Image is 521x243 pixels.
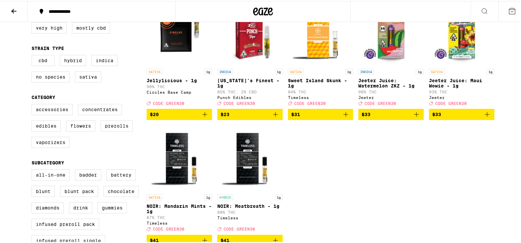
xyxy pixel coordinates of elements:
[147,203,212,213] p: NOIR: Mandarin Mints - 1g
[153,226,184,231] span: CODE GREEN30
[32,136,70,147] label: Vaporizers
[275,68,283,74] p: 1g
[147,124,212,190] img: Timeless - NOIR: Mandarin Mints - 1g
[98,201,127,212] label: Gummies
[32,218,99,229] label: Infused Preroll Pack
[78,103,122,114] label: Concentrates
[362,111,370,116] span: $33
[288,68,304,74] p: SATIVA
[147,124,212,233] a: Open page for NOIR: Mandarin Mints - 1g from Timeless
[486,68,494,74] p: 1g
[32,54,55,65] label: CBD
[32,45,64,50] legend: Strain Type
[217,209,283,213] p: 88% THC
[416,68,424,74] p: 1g
[224,100,255,105] span: CODE GREEN30
[150,237,159,242] span: $41
[288,94,353,99] div: Timeless
[358,77,424,87] p: Jeeter Juice: Watermelon ZKZ - 1g
[104,185,139,196] label: Chocolate
[217,215,283,219] div: Timeless
[147,68,162,74] p: SATIVA
[429,89,494,93] p: 93% THC
[32,94,55,99] legend: Category
[288,89,353,93] p: 84% THC
[101,119,133,131] label: Prerolls
[32,119,61,131] label: Edibles
[204,68,212,74] p: 1g
[66,119,95,131] label: Flowers
[75,70,101,82] label: Sativa
[147,220,212,224] div: Timeless
[217,94,283,99] div: Punch Edibles
[32,201,64,212] label: Diamonds
[291,111,300,116] span: $31
[147,193,162,199] p: SATIVA
[435,100,467,105] span: CODE GREEN30
[358,94,424,99] div: Jeeter
[32,159,64,164] legend: Subcategory
[275,193,283,199] p: 1g
[69,201,92,212] label: Drink
[221,237,229,242] span: $41
[294,100,326,105] span: CODE GREEN30
[429,94,494,99] div: Jeeter
[432,111,441,116] span: $33
[288,108,353,119] button: Add to bag
[345,68,353,74] p: 1g
[204,193,212,199] p: 1g
[217,203,283,208] p: NOIR: Meatbreath - 1g
[429,77,494,87] p: Jeeter Juice: Maui Wowie - 1g
[365,100,396,105] span: CODE GREEN30
[217,77,283,87] p: [US_STATE]'s Finest - 1g
[4,5,47,10] span: Hi. Need any help?
[32,70,70,82] label: No Species
[107,168,136,180] label: Battery
[153,100,184,105] span: CODE GREEN30
[32,168,70,180] label: All-In-One
[147,77,212,82] p: Jellylicious - 1g
[217,108,283,119] button: Add to bag
[147,108,212,119] button: Add to bag
[358,68,374,74] p: INDICA
[32,21,67,33] label: Very High
[60,185,98,196] label: Blunt Pack
[91,54,118,65] label: Indica
[147,89,212,93] div: Circles Base Camp
[32,185,55,196] label: Blunt
[72,21,110,33] label: Mostly CBD
[429,68,445,74] p: SATIVA
[429,108,494,119] button: Add to bag
[217,124,283,190] img: Timeless - NOIR: Meatbreath - 1g
[147,214,212,219] p: 87% THC
[217,89,283,93] p: 85% THC: 2% CBD
[224,226,255,231] span: CODE GREEN30
[150,111,159,116] span: $20
[32,103,73,114] label: Accessories
[288,77,353,87] p: Sweet Island Skunk - 1g
[358,108,424,119] button: Add to bag
[75,168,101,180] label: Badder
[217,193,233,199] p: HYBRID
[217,68,233,74] p: INDICA
[358,89,424,93] p: 90% THC
[60,54,86,65] label: Hybrid
[217,124,283,233] a: Open page for NOIR: Meatbreath - 1g from Timeless
[221,111,229,116] span: $23
[147,84,212,88] p: 90% THC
